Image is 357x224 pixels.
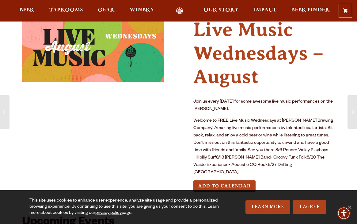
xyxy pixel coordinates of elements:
span: Taprooms [49,8,83,13]
p: Join us every [DATE] for some awesome live music performances on the [PERSON_NAME]. [193,98,335,113]
a: Our Story [199,7,243,14]
button: Add to Calendar [193,180,256,192]
span: Beer Finder [291,8,330,13]
a: Beer [15,7,38,14]
a: Winery [126,7,158,14]
a: Taprooms [45,7,87,14]
span: Beer [19,8,34,13]
a: I Agree [293,200,326,214]
span: Gear [98,8,115,13]
a: Learn More [245,200,291,214]
div: This site uses cookies to enhance user experience, analyze site usage and provide a personalized ... [29,198,225,216]
a: Impact [250,7,280,14]
span: Our Story [203,8,239,13]
span: Impact [254,8,276,13]
a: privacy policy [95,211,122,216]
a: Gear [94,7,119,14]
a: Beer Finder [287,7,334,14]
p: Welcome to FREE Live Music Wednesdays at [PERSON_NAME] Brewing Company! Amazing live music perfor... [193,117,335,176]
span: Winery [130,8,154,13]
h4: Live Music Wednesdays – August [193,18,335,88]
a: Odell Home [168,7,191,14]
div: Accessibility Menu [337,206,351,220]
